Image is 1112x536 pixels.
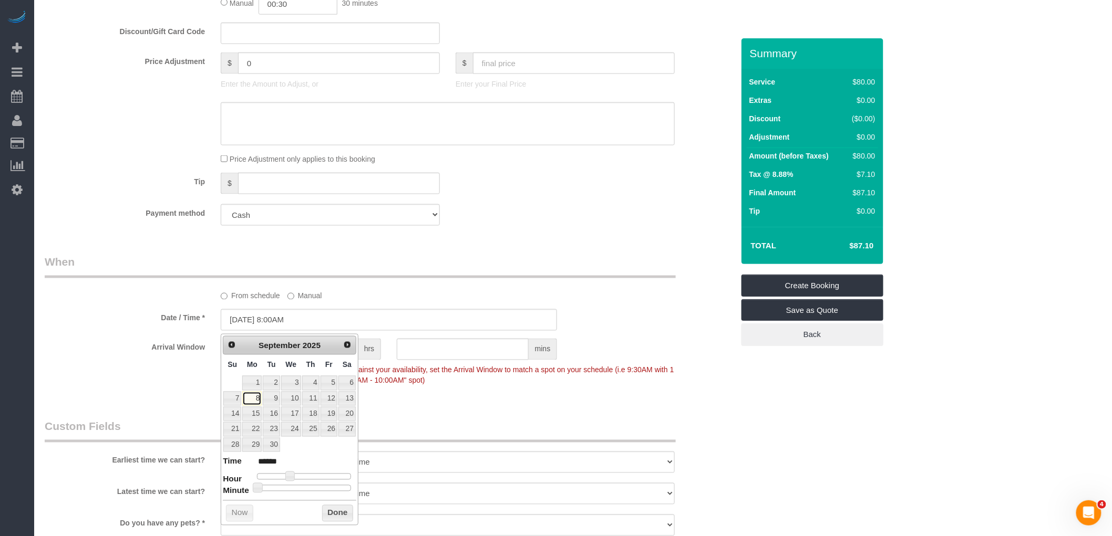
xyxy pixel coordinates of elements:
[818,241,873,250] h4: $87.10
[228,361,237,369] span: Sunday
[456,52,473,74] span: $
[37,23,213,37] label: Discount/Gift Card Code
[321,376,337,390] a: 5
[302,407,320,421] a: 18
[37,483,213,497] label: Latest time we can start?
[742,299,883,321] a: Save as Quote
[321,422,337,436] a: 26
[259,341,301,350] span: September
[473,52,675,74] input: final price
[358,339,381,360] span: hrs
[303,341,321,350] span: 2025
[343,361,352,369] span: Saturday
[749,187,796,198] label: Final Amount
[302,376,320,390] a: 4
[322,505,353,522] button: Done
[338,376,356,390] a: 6
[749,113,781,124] label: Discount
[749,132,790,142] label: Adjustment
[343,341,352,349] span: Next
[221,309,557,331] input: MM/DD/YYYY HH:MM
[242,376,262,390] a: 1
[221,293,228,300] input: From schedule
[37,451,213,466] label: Earliest time we can start?
[263,438,280,452] a: 30
[230,155,375,164] span: Price Adjustment only applies to this booking
[37,204,213,218] label: Payment method
[302,392,320,406] a: 11
[749,77,776,87] label: Service
[267,361,276,369] span: Tuesday
[848,95,876,106] div: $0.00
[242,407,262,421] a: 15
[750,47,878,59] h3: Summary
[340,338,355,352] a: Next
[287,293,294,300] input: Manual
[37,52,213,67] label: Price Adjustment
[749,151,829,161] label: Amount (before Taxes)
[281,392,301,406] a: 10
[263,407,280,421] a: 16
[751,241,777,250] strong: Total
[321,407,337,421] a: 19
[742,275,883,297] a: Create Booking
[848,206,876,216] div: $0.00
[226,505,253,522] button: Now
[848,187,876,198] div: $87.10
[338,392,356,406] a: 13
[338,422,356,436] a: 27
[223,474,242,487] dt: Hour
[1076,500,1101,526] iframe: Intercom live chat
[306,361,315,369] span: Thursday
[223,438,241,452] a: 28
[325,361,333,369] span: Friday
[263,376,280,390] a: 2
[223,407,241,421] a: 14
[242,422,262,436] a: 22
[749,95,772,106] label: Extras
[321,392,337,406] a: 12
[749,169,794,180] label: Tax @ 8.88%
[37,173,213,187] label: Tip
[529,339,558,360] span: mins
[848,77,876,87] div: $80.00
[221,287,280,301] label: From schedule
[848,132,876,142] div: $0.00
[223,485,249,498] dt: Minute
[456,79,675,89] p: Enter your Final Price
[37,339,213,353] label: Arrival Window
[223,456,242,469] dt: Time
[228,341,236,349] span: Prev
[749,206,760,216] label: Tip
[221,79,440,89] p: Enter the Amount to Adjust, or
[223,422,241,436] a: 21
[37,309,213,323] label: Date / Time *
[281,407,301,421] a: 17
[1098,500,1106,509] span: 4
[221,366,674,385] span: To make this booking count against your availability, set the Arrival Window to match a spot on y...
[247,361,258,369] span: Monday
[221,173,238,194] span: $
[263,422,280,436] a: 23
[338,407,356,421] a: 20
[223,392,241,406] a: 7
[742,323,883,345] a: Back
[848,113,876,124] div: ($0.00)
[242,438,262,452] a: 29
[281,422,301,436] a: 24
[848,151,876,161] div: $80.00
[848,169,876,180] div: $7.10
[221,52,238,74] span: $
[6,10,27,25] img: Automaid Logo
[242,392,262,406] a: 8
[224,338,239,352] a: Prev
[45,419,676,443] legend: Custom Fields
[281,376,301,390] a: 3
[302,422,320,436] a: 25
[45,255,676,278] legend: When
[287,287,322,301] label: Manual
[286,361,297,369] span: Wednesday
[263,392,280,406] a: 9
[37,514,213,529] label: Do you have any pets? *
